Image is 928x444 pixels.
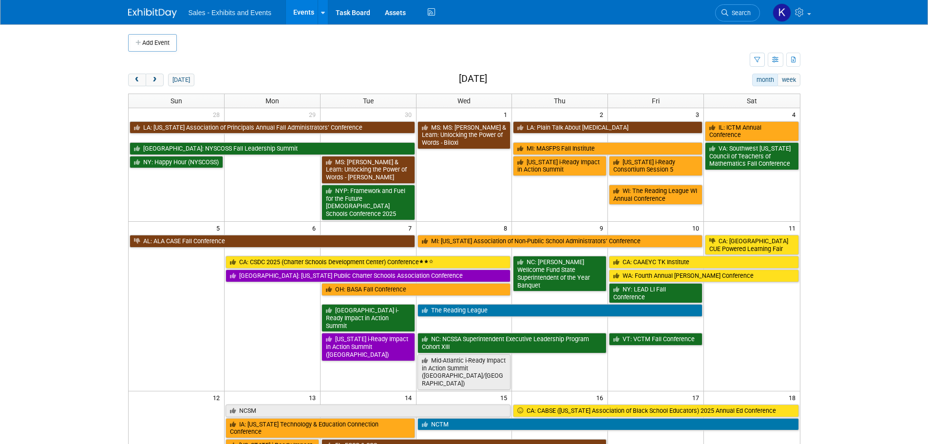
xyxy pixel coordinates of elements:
button: [DATE] [168,74,194,86]
span: 28 [212,108,224,120]
span: 5 [215,222,224,234]
a: NCSM [226,405,511,417]
span: 14 [404,391,416,404]
a: MS: [PERSON_NAME] & Learn: Unlocking the Power of Words - [PERSON_NAME] [322,156,415,184]
img: ExhibitDay [128,8,177,18]
span: Sales - Exhibits and Events [189,9,271,17]
a: Search [715,4,760,21]
a: CA: CABSE ([US_STATE] Association of Black School Educators) 2025 Annual Ed Conference [513,405,798,417]
a: CA: [GEOGRAPHIC_DATA] CUE Powered Learning Fair [705,235,798,255]
a: Mid-Atlantic i-Ready Impact in Action Summit ([GEOGRAPHIC_DATA]/[GEOGRAPHIC_DATA]) [417,354,511,390]
button: month [752,74,778,86]
button: prev [128,74,146,86]
span: Sat [747,97,757,105]
span: 15 [499,391,511,404]
h2: [DATE] [459,74,487,84]
span: Sun [170,97,182,105]
span: Thu [554,97,566,105]
span: 29 [308,108,320,120]
a: NC: NCSSA Superintendent Executive Leadership Program Cohort XIII [417,333,607,353]
a: OH: BASA Fall Conference [322,283,511,296]
button: Add Event [128,34,177,52]
span: 12 [212,391,224,404]
span: 8 [503,222,511,234]
a: MI: [US_STATE] Association of Non-Public School Administrators’ Conference [417,235,703,248]
span: 18 [788,391,800,404]
a: [GEOGRAPHIC_DATA]: NYSCOSS Fall Leadership Summit [130,142,415,155]
span: 11 [788,222,800,234]
a: VT: VCTM Fall Conference [609,333,702,346]
a: NC: [PERSON_NAME] Wellcome Fund State Superintendent of the Year Banquet [513,256,606,291]
img: Kara Haven [773,3,791,22]
a: IL: ICTM Annual Conference [705,121,798,141]
a: LA: Plain Talk About [MEDICAL_DATA] [513,121,702,134]
span: 10 [691,222,703,234]
a: LA: [US_STATE] Association of Principals Annual Fall Administrators’ Conference [130,121,415,134]
span: 2 [599,108,607,120]
a: WI: The Reading League WI Annual Conference [609,185,702,205]
span: 3 [695,108,703,120]
a: [GEOGRAPHIC_DATA]: [US_STATE] Public Charter Schools Association Conference [226,270,511,282]
a: IA: [US_STATE] Technology & Education Connection Conference [226,418,415,438]
span: 17 [691,391,703,404]
span: Mon [265,97,279,105]
span: 4 [791,108,800,120]
a: VA: Southwest [US_STATE] Council of Teachers of Mathematics Fall Conference [705,142,798,170]
span: 13 [308,391,320,404]
a: NCTM [417,418,799,431]
span: 9 [599,222,607,234]
a: WA: Fourth Annual [PERSON_NAME] Conference [609,270,798,282]
span: 30 [404,108,416,120]
span: Tue [363,97,374,105]
span: Search [728,9,751,17]
a: AL: ALA CASE Fall Conference [130,235,415,248]
a: [US_STATE] i-Ready Impact in Action Summit ([GEOGRAPHIC_DATA]) [322,333,415,361]
a: CA: CSDC 2025 (Charter Schools Development Center) Conference [226,256,511,269]
button: next [146,74,164,86]
span: Fri [652,97,660,105]
a: NY: Happy Hour (NYSCOSS) [130,156,223,169]
a: [GEOGRAPHIC_DATA] i-Ready Impact in Action Summit [322,304,415,332]
span: 16 [595,391,607,404]
a: MI: MASFPS Fall Institute [513,142,702,155]
a: NY: LEAD LI Fall Conference [609,283,702,303]
a: MS: MS: [PERSON_NAME] & Learn: Unlocking the Power of Words - Biloxi [417,121,511,149]
a: [US_STATE] i-Ready Consortium Session 5 [609,156,702,176]
span: Wed [457,97,471,105]
span: 1 [503,108,511,120]
a: CA: CAAEYC TK Institute [609,256,798,269]
a: [US_STATE] i-Ready Impact in Action Summit [513,156,606,176]
a: The Reading League [417,304,703,317]
button: week [777,74,800,86]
